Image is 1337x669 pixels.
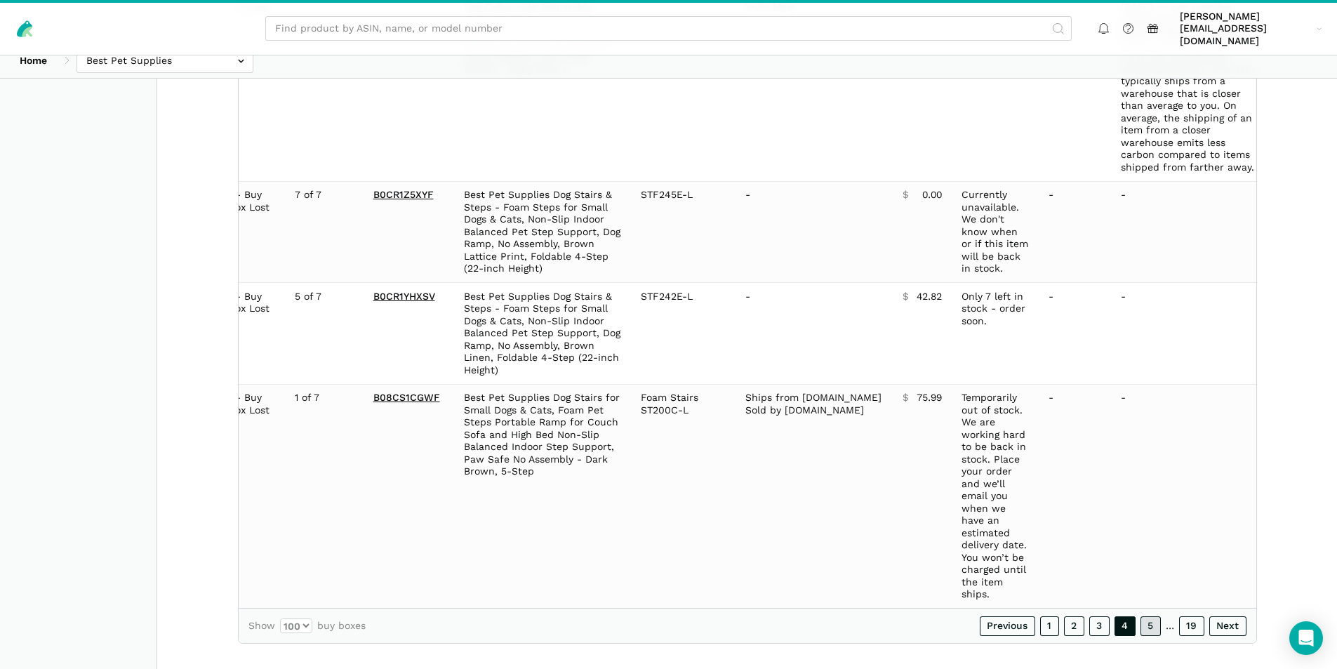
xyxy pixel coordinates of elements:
a: B0CR1YHXSV [373,291,435,302]
td: - [1039,384,1111,608]
span: 42.82 [917,291,942,303]
a: 3 [1089,616,1110,636]
td: Ships from [DOMAIN_NAME] Sold by [DOMAIN_NAME] [736,384,893,608]
span: $ [903,291,908,303]
div: Open Intercom Messenger [1289,621,1323,655]
a: 4 [1115,616,1136,636]
a: [PERSON_NAME][EMAIL_ADDRESS][DOMAIN_NAME] [1175,8,1327,50]
td: 5 of 7 [285,283,364,385]
a: Home [10,48,57,72]
a: 2 [1064,616,1084,636]
td: Temporarily out of stock. We are working hard to be back in stock. Place your order and we’ll ema... [952,384,1039,608]
td: 1 of 7 [285,384,364,608]
td: 1 - Buy Box Lost [219,283,285,385]
td: Currently unavailable. We don't know when or if this item will be back in stock. [952,181,1039,283]
td: Best Pet Supplies Dog Stairs for Small Dogs & Cats, Foam Pet Steps Portable Ramp for Couch Sofa a... [454,384,631,608]
td: Foam Stairs ST200C-L [631,384,736,608]
a: 5 [1140,616,1161,636]
a: B08CS1CGWF [373,392,440,403]
td: 1 - Buy Box Lost [219,384,285,608]
select: Showbuy boxes [280,618,312,633]
td: - [1039,283,1111,385]
input: Find product by ASIN, name, or model number [265,16,1072,41]
td: - [1039,181,1111,283]
td: STF245E-L [631,181,736,283]
td: 1 - Buy Box Lost [219,181,285,283]
td: - [1111,384,1268,608]
span: 75.99 [917,392,942,404]
span: 0.00 [922,189,942,201]
input: Best Pet Supplies [77,48,253,72]
td: 7 of 7 [285,181,364,283]
span: $ [903,392,908,404]
span: [PERSON_NAME][EMAIL_ADDRESS][DOMAIN_NAME] [1180,11,1312,48]
td: Only 7 left in stock - order soon. [952,283,1039,385]
a: Previous [980,616,1035,636]
td: STF242E-L [631,283,736,385]
span: $ [903,189,908,201]
td: Best Pet Supplies Dog Stairs & Steps - Foam Steps for Small Dogs & Cats, Non-Slip Indoor Balanced... [454,181,631,283]
a: 1 [1040,616,1059,636]
label: Show buy boxes [248,618,366,633]
td: - [1111,283,1268,385]
a: B0CR1Z5XYF [373,189,434,200]
span: … [1166,620,1174,632]
td: - [1111,181,1268,283]
td: - [736,283,893,385]
td: - [736,181,893,283]
td: Best Pet Supplies Dog Stairs & Steps - Foam Steps for Small Dogs & Cats, Non-Slip Indoor Balanced... [454,283,631,385]
a: 19 [1179,616,1204,636]
a: Next [1209,616,1246,636]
